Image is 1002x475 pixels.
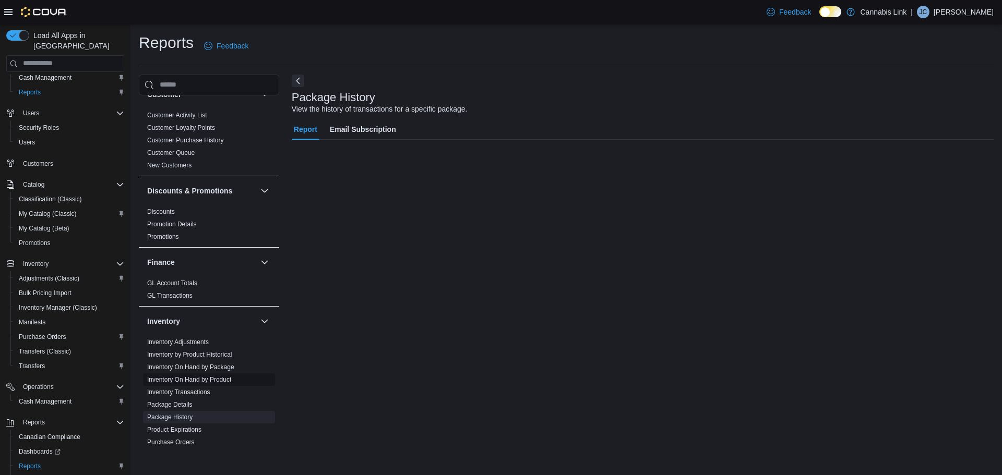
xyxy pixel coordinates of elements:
[19,447,61,456] span: Dashboards
[19,433,80,441] span: Canadian Compliance
[15,316,124,328] span: Manifests
[147,124,215,132] span: Customer Loyalty Points
[10,315,128,330] button: Manifests
[147,451,170,458] a: Reorder
[147,279,197,287] span: GL Account Totals
[19,333,66,341] span: Purchase Orders
[147,292,193,299] a: GL Transactions
[21,7,67,17] img: Cova
[15,272,83,285] a: Adjustments (Classic)
[19,210,77,218] span: My Catalog (Classic)
[762,2,815,22] a: Feedback
[10,394,128,409] button: Cash Management
[147,388,210,396] a: Inventory Transactions
[147,161,192,169] span: New Customers
[23,109,39,117] span: Users
[15,331,124,343] span: Purchase Orders
[147,350,232,359] span: Inventory by Product Historical
[19,88,41,96] span: Reports
[19,381,58,393] button: Operations
[19,107,43,119] button: Users
[15,208,124,220] span: My Catalog (Classic)
[920,6,927,18] span: JC
[15,431,85,443] a: Canadian Compliance
[147,376,231,383] a: Inventory On Hand by Product
[15,121,124,134] span: Security Roles
[147,162,192,169] a: New Customers
[139,32,194,53] h1: Reports
[819,17,820,18] span: Dark Mode
[19,289,71,297] span: Bulk Pricing Import
[15,287,76,299] a: Bulk Pricing Import
[19,416,49,429] button: Reports
[15,86,45,99] a: Reports
[19,318,45,326] span: Manifests
[292,104,468,115] div: View the history of transactions for a specific package.
[15,316,50,328] a: Manifests
[10,271,128,286] button: Adjustments (Classic)
[147,316,256,326] button: Inventory
[19,74,71,82] span: Cash Management
[19,178,49,191] button: Catalog
[147,208,175,215] a: Discounts
[147,221,197,228] a: Promotion Details
[292,75,304,87] button: Next
[19,124,59,132] span: Security Roles
[819,6,841,17] input: Dark Mode
[29,30,124,51] span: Load All Apps in [GEOGRAPHIC_DATA]
[10,206,128,221] button: My Catalog (Classic)
[23,260,49,268] span: Inventory
[10,236,128,250] button: Promotions
[147,316,180,326] h3: Inventory
[15,272,124,285] span: Adjustments (Classic)
[15,345,75,358] a: Transfers (Classic)
[147,186,232,196] h3: Discounts & Promotions
[19,274,79,283] span: Adjustments (Classic)
[217,41,248,51] span: Feedback
[139,277,279,306] div: Finance
[23,418,45,427] span: Reports
[10,459,128,473] button: Reports
[10,70,128,85] button: Cash Management
[23,160,53,168] span: Customers
[147,279,197,287] a: GL Account Totals
[15,86,124,99] span: Reports
[10,430,128,444] button: Canadian Compliance
[10,330,128,344] button: Purchase Orders
[15,71,76,84] a: Cash Management
[147,149,195,156] a: Customer Queue
[2,156,128,171] button: Customers
[15,237,124,249] span: Promotions
[147,338,209,346] span: Inventory Adjustments
[19,157,124,170] span: Customers
[19,347,71,356] span: Transfers (Classic)
[147,233,179,240] a: Promotions
[15,360,124,372] span: Transfers
[147,401,193,408] a: Package Details
[15,193,86,205] a: Classification (Classic)
[147,439,195,446] a: Purchase Orders
[10,135,128,150] button: Users
[19,107,124,119] span: Users
[19,157,57,170] a: Customers
[15,460,124,472] span: Reports
[15,431,124,443] span: Canadian Compliance
[19,362,45,370] span: Transfers
[19,397,71,406] span: Cash Management
[147,413,193,421] span: Package History
[147,257,256,267] button: Finance
[147,413,193,421] a: Package History
[2,380,128,394] button: Operations
[15,208,81,220] a: My Catalog (Classic)
[15,345,124,358] span: Transfers (Classic)
[19,138,35,147] span: Users
[15,71,124,84] span: Cash Management
[860,6,906,18] p: Cannabis Link
[258,256,271,269] button: Finance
